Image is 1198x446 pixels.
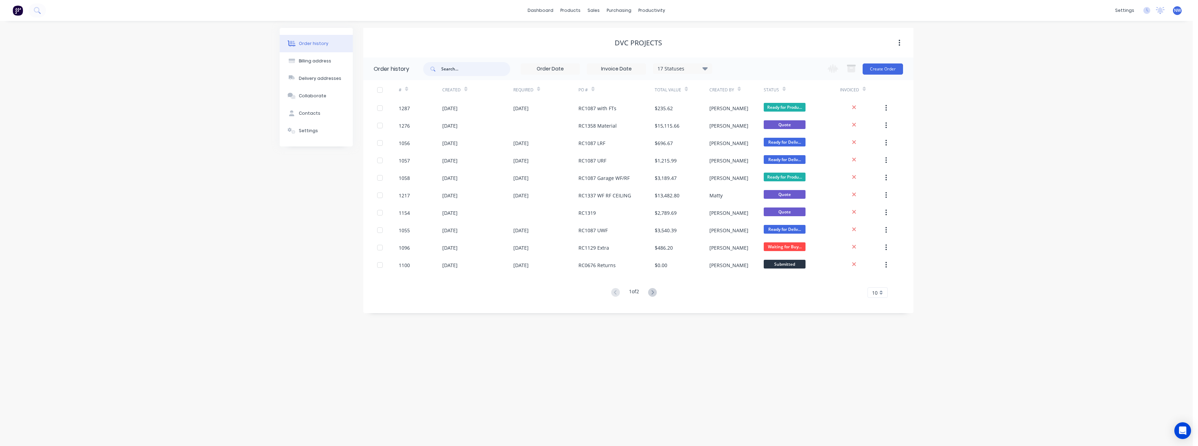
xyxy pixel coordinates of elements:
div: Matty [709,192,723,199]
div: Delivery addresses [299,75,341,82]
div: [PERSON_NAME] [709,209,748,217]
div: $0.00 [655,262,667,269]
div: RC1087 with FTs [578,105,616,112]
div: 1217 [399,192,410,199]
button: Delivery addresses [280,70,353,87]
input: Order Date [521,64,579,74]
button: Collaborate [280,87,353,105]
span: Quote [764,207,806,216]
div: # [399,87,402,93]
div: [PERSON_NAME] [709,122,748,129]
button: Billing address [280,52,353,70]
div: RC0676 Returns [578,262,616,269]
div: [DATE] [442,105,458,112]
div: 1096 [399,244,410,251]
div: $486.20 [655,244,673,251]
div: RC1087 Garage WF/RF [578,174,630,182]
div: $696.67 [655,139,673,147]
div: [DATE] [442,174,458,182]
div: Total Value [655,87,681,93]
div: Required [513,87,534,93]
div: RC1337 WF RF CEILING [578,192,631,199]
div: [DATE] [442,157,458,164]
div: [DATE] [513,227,529,234]
a: dashboard [524,5,557,16]
div: Billing address [299,58,331,64]
div: Created [442,80,513,99]
div: Created By [709,80,764,99]
div: 1 of 2 [629,288,639,298]
div: sales [584,5,603,16]
div: $15,115.66 [655,122,679,129]
div: 1100 [399,262,410,269]
div: RC1087 UWF [578,227,608,234]
div: [DATE] [442,262,458,269]
img: Factory [13,5,23,16]
div: [PERSON_NAME] [709,227,748,234]
div: Required [513,80,579,99]
div: [DATE] [442,192,458,199]
div: [PERSON_NAME] [709,105,748,112]
button: Create Order [863,63,903,75]
div: [DATE] [513,192,529,199]
div: RC1087 URF [578,157,606,164]
span: Ready for Deliv... [764,225,806,234]
div: $13,482.80 [655,192,679,199]
div: Invoiced [840,87,859,93]
div: [DATE] [513,157,529,164]
span: Ready for Produ... [764,103,806,112]
div: productivity [635,5,669,16]
div: RC1129 Extra [578,244,609,251]
div: $1,215.99 [655,157,677,164]
div: [DATE] [442,139,458,147]
div: [DATE] [442,244,458,251]
div: $3,189.47 [655,174,677,182]
button: Settings [280,122,353,139]
div: [DATE] [513,174,529,182]
div: Order history [299,40,328,47]
div: [PERSON_NAME] [709,139,748,147]
input: Invoice Date [587,64,646,74]
span: NW [1174,7,1181,14]
div: [PERSON_NAME] [709,244,748,251]
input: Search... [441,62,510,76]
div: Open Intercom Messenger [1174,422,1191,439]
div: [DATE] [513,262,529,269]
div: RC1358 Material [578,122,617,129]
div: RC1319 [578,209,596,217]
div: Invoiced [840,80,884,99]
div: products [557,5,584,16]
span: Quote [764,190,806,199]
div: Created [442,87,461,93]
span: Ready for Produ... [764,173,806,181]
div: [DATE] [513,105,529,112]
div: Order history [374,65,409,73]
div: purchasing [603,5,635,16]
div: 1287 [399,105,410,112]
div: Status [764,87,779,93]
button: Order history [280,35,353,52]
div: [DATE] [442,122,458,129]
div: PO # [578,87,588,93]
span: Quote [764,120,806,129]
div: $3,540.39 [655,227,677,234]
div: $2,789.69 [655,209,677,217]
div: PO # [578,80,655,99]
div: Collaborate [299,93,326,99]
div: settings [1112,5,1138,16]
span: Ready for Deliv... [764,138,806,146]
div: [PERSON_NAME] [709,174,748,182]
div: 1057 [399,157,410,164]
div: 1154 [399,209,410,217]
div: DVC Projects [615,39,662,47]
span: Waiting for Buy... [764,242,806,251]
button: Contacts [280,105,353,122]
div: Contacts [299,110,320,116]
div: Settings [299,128,318,134]
div: [DATE] [442,209,458,217]
div: RC1087 LRF [578,139,605,147]
span: 10 [872,289,878,296]
div: # [399,80,442,99]
div: 17 Statuses [653,65,712,73]
span: Submitted [764,260,806,269]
